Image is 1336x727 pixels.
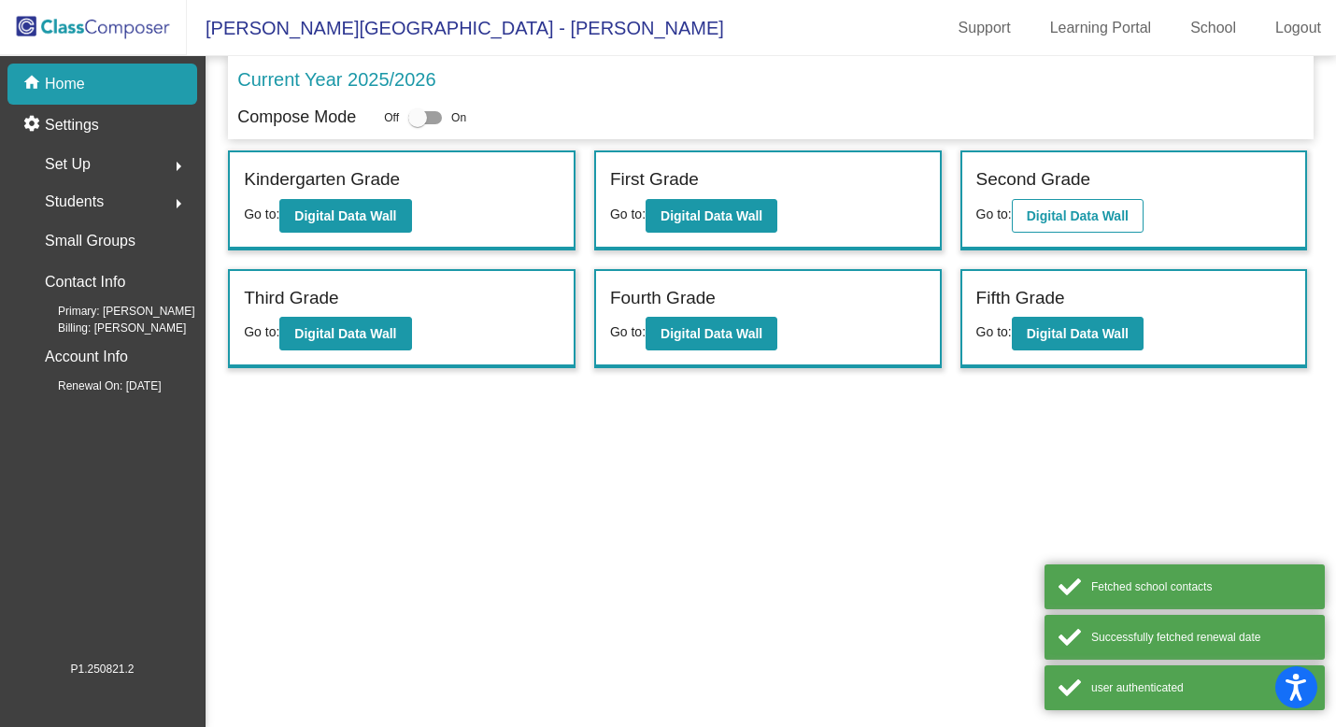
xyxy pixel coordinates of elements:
span: Off [384,109,399,126]
span: Primary: [PERSON_NAME] [28,303,195,320]
span: Set Up [45,151,91,178]
button: Digital Data Wall [279,199,411,233]
span: Billing: [PERSON_NAME] [28,320,186,336]
button: Digital Data Wall [1012,199,1144,233]
p: Settings [45,114,99,136]
span: Renewal On: [DATE] [28,378,161,394]
b: Digital Data Wall [661,208,762,223]
div: user authenticated [1091,679,1311,696]
a: School [1175,13,1251,43]
div: Successfully fetched renewal date [1091,629,1311,646]
span: Go to: [976,324,1012,339]
label: Kindergarten Grade [244,166,400,193]
span: Go to: [244,207,279,221]
label: Second Grade [976,166,1091,193]
b: Digital Data Wall [1027,326,1129,341]
a: Logout [1260,13,1336,43]
label: Fourth Grade [610,285,716,312]
b: Digital Data Wall [1027,208,1129,223]
div: Fetched school contacts [1091,578,1311,595]
button: Digital Data Wall [1012,317,1144,350]
label: Fifth Grade [976,285,1065,312]
span: Go to: [244,324,279,339]
mat-icon: settings [22,114,45,136]
mat-icon: arrow_right [167,192,190,215]
p: Small Groups [45,228,135,254]
span: Go to: [610,324,646,339]
b: Digital Data Wall [294,208,396,223]
p: Current Year 2025/2026 [237,65,435,93]
mat-icon: arrow_right [167,155,190,178]
span: [PERSON_NAME][GEOGRAPHIC_DATA] - [PERSON_NAME] [187,13,724,43]
span: Go to: [976,207,1012,221]
p: Home [45,73,85,95]
span: Students [45,189,104,215]
button: Digital Data Wall [646,199,777,233]
a: Support [944,13,1026,43]
p: Contact Info [45,269,125,295]
p: Compose Mode [237,105,356,130]
button: Digital Data Wall [646,317,777,350]
a: Learning Portal [1035,13,1167,43]
mat-icon: home [22,73,45,95]
b: Digital Data Wall [294,326,396,341]
label: First Grade [610,166,699,193]
span: Go to: [610,207,646,221]
p: Account Info [45,344,128,370]
label: Third Grade [244,285,338,312]
span: On [451,109,466,126]
b: Digital Data Wall [661,326,762,341]
button: Digital Data Wall [279,317,411,350]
